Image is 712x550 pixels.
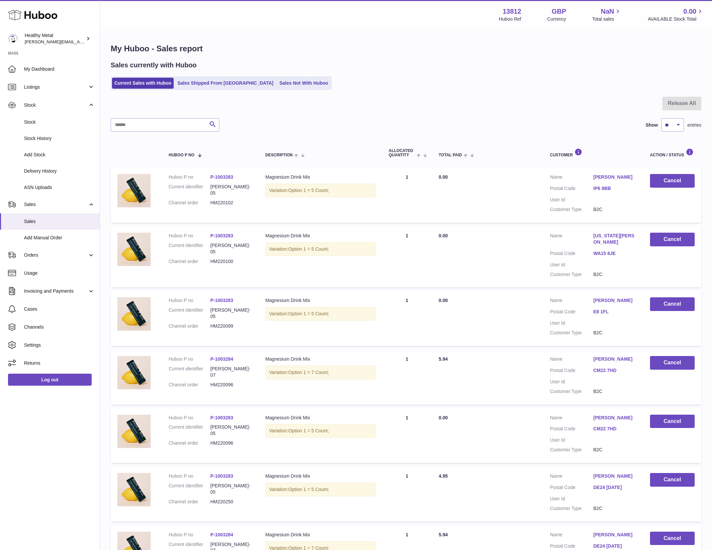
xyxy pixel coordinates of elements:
div: Magnesium Drink Mix [265,174,375,180]
img: Product_31.jpg [117,233,151,266]
a: [PERSON_NAME] [593,415,637,421]
span: Returns [24,360,95,366]
dd: HM220099 [210,323,252,329]
div: Magnesium Drink Mix [265,233,375,239]
a: P-1003283 [210,233,233,238]
dt: User Id [550,379,593,385]
span: 5.94 [439,532,448,537]
a: DE24 [DATE] [593,543,637,549]
a: Current Sales with Huboo [112,78,174,89]
dt: Current identifier [169,424,210,437]
dt: Postal Code [550,309,593,317]
dt: Huboo P no [169,297,210,304]
div: Variation: [265,307,375,321]
span: NaN [601,7,614,16]
a: P-1003284 [210,532,233,537]
dt: Customer Type [550,447,593,453]
dt: User Id [550,496,593,502]
div: Magnesium Drink Mix [265,415,375,421]
div: Currency [547,16,566,22]
span: Sales [24,201,88,208]
span: My Dashboard [24,66,95,72]
a: CM22 7HD [593,367,637,374]
a: P-1003283 [210,473,233,479]
a: Sales Shipped From [GEOGRAPHIC_DATA] [175,78,276,89]
dt: Postal Code [550,250,593,258]
dt: Customer Type [550,271,593,278]
strong: GBP [552,7,566,16]
dt: Name [550,415,593,423]
strong: 13812 [503,7,521,16]
dd: HM220100 [210,258,252,265]
dd: [PERSON_NAME]-05 [210,424,252,437]
button: Cancel [650,297,695,311]
dt: Channel order [169,323,210,329]
a: P-1003283 [210,174,233,180]
a: IP6 8BB [593,185,637,192]
span: Orders [24,252,88,258]
dd: HM220250 [210,499,252,505]
span: ALLOCATED Quantity [389,149,415,157]
td: 1 [382,466,432,522]
img: Product_31.jpg [117,356,151,389]
a: [PERSON_NAME] [593,532,637,538]
a: P-1003284 [210,356,233,362]
span: 4.95 [439,473,448,479]
span: 0.00 [439,233,448,238]
a: [PERSON_NAME] [593,174,637,180]
dt: Channel order [169,382,210,388]
dt: Customer Type [550,206,593,213]
dt: Name [550,297,593,305]
button: Cancel [650,174,695,188]
span: Usage [24,270,95,276]
span: entries [687,122,701,128]
dt: Postal Code [550,426,593,434]
div: Customer [550,148,637,157]
div: Variation: [265,483,375,496]
a: E8 1FL [593,309,637,315]
dt: User Id [550,197,593,203]
span: Sales [24,218,95,225]
td: 1 [382,408,432,463]
span: AVAILABLE Stock Total [648,16,704,22]
dt: Customer Type [550,388,593,395]
a: P-1003283 [210,415,233,420]
td: 1 [382,167,432,223]
a: 0.00 AVAILABLE Stock Total [648,7,704,22]
div: Variation: [265,424,375,438]
span: 0.00 [439,174,448,180]
h2: Sales currently with Huboo [111,61,197,70]
button: Cancel [650,532,695,545]
img: Product_31.jpg [117,297,151,331]
dt: Name [550,174,593,182]
span: Huboo P no [169,153,194,157]
img: Product_31.jpg [117,415,151,448]
span: Add Stock [24,152,95,158]
dd: HM220096 [210,382,252,388]
dt: Name [550,233,593,247]
span: Channels [24,324,95,330]
dd: [PERSON_NAME]-05 [210,307,252,320]
dd: B2C [593,505,637,512]
dd: HM220102 [210,200,252,206]
span: Stock History [24,135,95,142]
dd: B2C [593,330,637,336]
a: DE24 [DATE] [593,484,637,491]
dt: Channel order [169,440,210,446]
a: WA15 8JE [593,250,637,257]
dt: Huboo P no [169,532,210,538]
button: Cancel [650,233,695,246]
td: 1 [382,291,432,346]
dt: Name [550,356,593,364]
dd: B2C [593,271,637,278]
dd: HM220096 [210,440,252,446]
a: [PERSON_NAME] [593,297,637,304]
dd: [PERSON_NAME]-05 [210,483,252,495]
a: CM22 7HD [593,426,637,432]
button: Cancel [650,415,695,428]
span: Option 1 = 7 Count; [288,370,329,375]
dt: Current identifier [169,483,210,495]
a: [PERSON_NAME] [593,356,637,362]
dt: Customer Type [550,505,593,512]
dd: B2C [593,388,637,395]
